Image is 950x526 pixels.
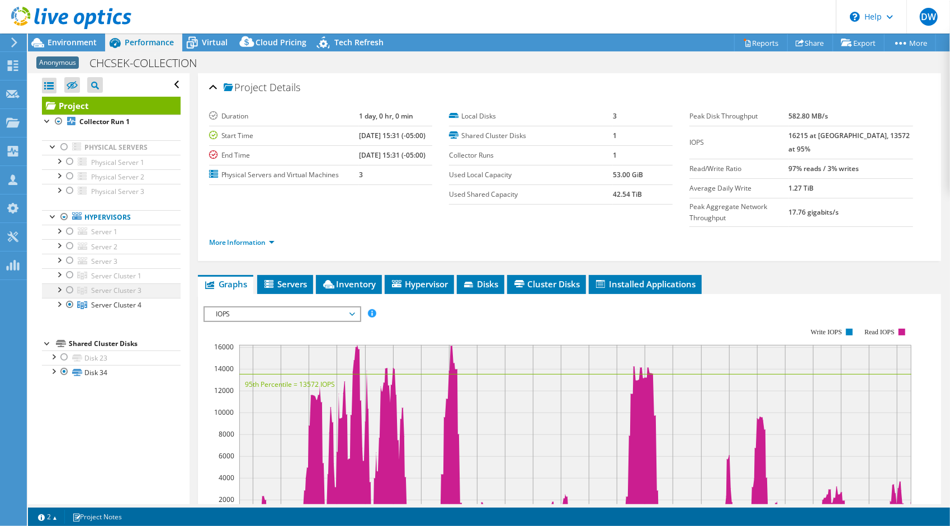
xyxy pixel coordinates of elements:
label: Duration [209,111,359,122]
span: Disks [462,278,499,290]
text: Read IOPS [864,328,895,336]
a: Physical Server 2 [42,169,181,184]
a: Server Cluster 1 [42,268,181,283]
a: Physical Servers [42,140,181,155]
a: Server 3 [42,254,181,268]
label: End Time [209,150,359,161]
text: 2000 [219,495,234,504]
h1: CHCSEK-COLLECTION [84,57,214,69]
label: Average Daily Write [689,183,789,194]
a: Server 1 [42,225,181,239]
label: Read/Write Ratio [689,163,789,174]
b: 3 [359,170,363,179]
span: Graphs [204,278,248,290]
span: Installed Applications [594,278,696,290]
text: 16000 [214,342,234,352]
b: [DATE] 15:31 (-05:00) [359,131,426,140]
a: 2 [30,510,65,524]
svg: \n [850,12,860,22]
span: Physical Server 3 [91,187,144,196]
a: Disk 23 [42,350,181,365]
b: 42.54 TiB [613,189,642,199]
span: Inventory [322,278,376,290]
span: DW [920,8,938,26]
span: Physical Server 2 [91,172,144,182]
a: More [884,34,936,51]
span: Physical Server 1 [91,158,144,167]
label: Shared Cluster Disks [449,130,613,141]
b: 1 [613,150,617,160]
a: More Information [209,238,275,247]
b: 53.00 GiB [613,170,643,179]
label: Physical Servers and Virtual Machines [209,169,359,181]
b: 3 [613,111,617,121]
label: Collector Runs [449,150,613,161]
b: 1 day, 0 hr, 0 min [359,111,413,121]
text: 10000 [214,407,234,417]
label: Used Local Capacity [449,169,613,181]
b: 1 [613,131,617,140]
span: Servers [263,278,308,290]
b: 17.76 gigabits/s [789,207,839,217]
span: Server 1 [91,227,117,236]
b: Collector Run 1 [79,117,130,126]
span: Virtual [202,37,228,48]
a: Reports [734,34,788,51]
a: Physical Server 3 [42,184,181,198]
span: Anonymous [36,56,79,69]
a: Project [42,97,181,115]
b: 97% reads / 3% writes [789,164,859,173]
b: 582.80 MB/s [789,111,829,121]
text: 8000 [219,429,234,439]
span: Server 2 [91,242,117,252]
label: Start Time [209,130,359,141]
a: Export [833,34,885,51]
span: Server Cluster 1 [91,271,141,281]
span: IOPS [210,307,354,321]
text: 95th Percentile = 13572 IOPS [245,380,335,389]
a: Server Cluster 4 [42,298,181,312]
span: Environment [48,37,97,48]
span: Details [270,80,301,94]
span: Server 3 [91,257,117,266]
b: 1.27 TiB [789,183,814,193]
b: [DATE] 15:31 (-05:00) [359,150,426,160]
span: Project [224,82,267,93]
a: Disk 34 [42,365,181,380]
div: Shared Cluster Disks [69,337,181,350]
a: Project Notes [64,510,130,524]
text: 6000 [219,451,234,461]
text: 14000 [214,364,234,373]
label: Local Disks [449,111,613,122]
span: Server Cluster 3 [91,286,141,295]
span: Hypervisor [390,278,448,290]
a: Share [787,34,833,51]
span: Tech Refresh [334,37,384,48]
span: Cluster Disks [513,278,580,290]
a: Server Cluster 3 [42,283,181,298]
a: Server 2 [42,239,181,254]
span: Cloud Pricing [256,37,306,48]
b: 16215 at [GEOGRAPHIC_DATA], 13572 at 95% [789,131,910,154]
label: Used Shared Capacity [449,189,613,200]
span: Performance [125,37,174,48]
text: Write IOPS [811,328,842,336]
a: Collector Run 1 [42,115,181,129]
a: Hypervisors [42,210,181,225]
text: 4000 [219,473,234,482]
label: Peak Disk Throughput [689,111,789,122]
label: Peak Aggregate Network Throughput [689,201,789,224]
span: Server Cluster 4 [91,300,141,310]
a: Physical Server 1 [42,155,181,169]
label: IOPS [689,137,789,148]
text: 12000 [214,386,234,395]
